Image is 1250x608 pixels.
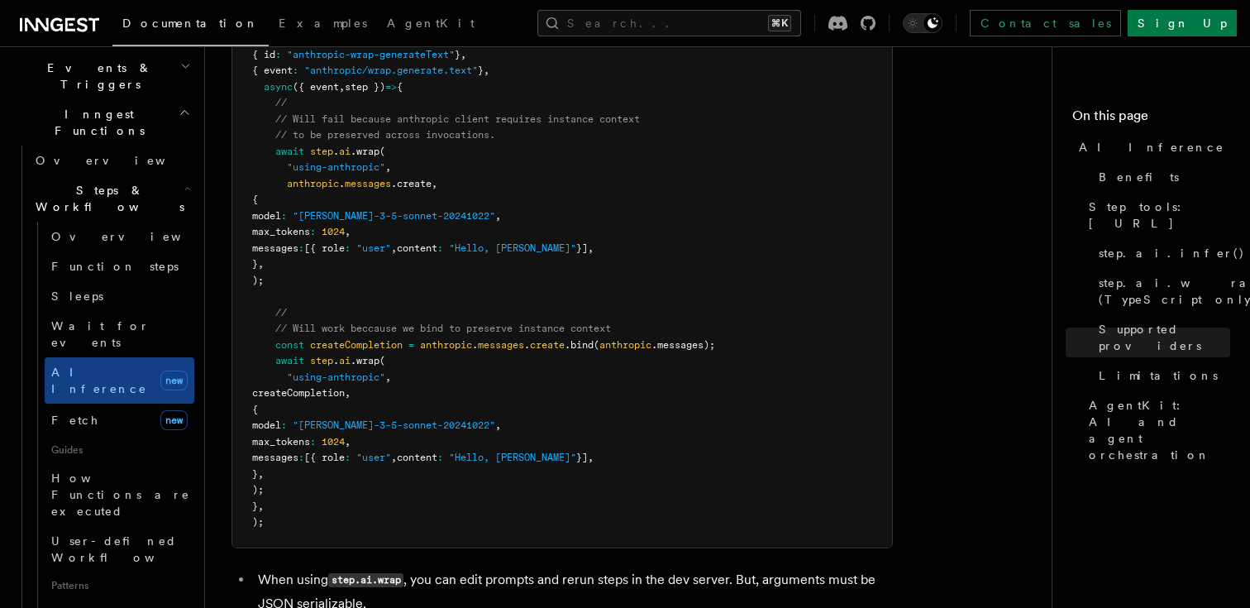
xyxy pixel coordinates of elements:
[385,81,397,93] span: =>
[160,371,188,390] span: new
[379,355,385,366] span: (
[345,436,351,448] span: ,
[310,436,316,448] span: :
[1079,139,1224,156] span: AI Inference
[298,452,304,463] span: :
[310,355,333,366] span: step
[252,242,298,254] span: messages
[29,175,194,222] button: Steps & Workflows
[437,452,443,463] span: :
[45,281,194,311] a: Sleeps
[45,251,194,281] a: Function steps
[252,436,310,448] span: max_tokens
[385,371,391,383] span: ,
[275,113,640,125] span: // Will fail because anthropic client requires instance context
[437,242,443,254] span: :
[1092,238,1230,268] a: step.ai.infer()
[252,387,345,399] span: createCompletion
[275,49,281,60] span: :
[565,339,594,351] span: .bind
[1072,106,1230,132] h4: On this page
[1082,390,1230,470] a: AgentKit: AI and agent orchestration
[252,49,275,60] span: { id
[408,339,414,351] span: =
[537,10,801,36] button: Search...⌘K
[36,154,206,167] span: Overview
[258,258,264,270] span: ,
[13,60,180,93] span: Events & Triggers
[1089,397,1230,463] span: AgentKit: AI and agent orchestration
[391,242,397,254] span: ,
[351,355,379,366] span: .wrap
[385,161,391,173] span: ,
[51,534,200,564] span: User-defined Workflows
[576,242,588,254] span: }]
[13,53,194,99] button: Events & Triggers
[1072,132,1230,162] a: AI Inference
[279,17,367,30] span: Examples
[1128,10,1237,36] a: Sign Up
[588,452,594,463] span: ,
[455,49,460,60] span: }
[322,226,345,237] span: 1024
[45,357,194,404] a: AI Inferencenew
[112,5,269,46] a: Documentation
[29,146,194,175] a: Overview
[51,319,150,349] span: Wait for events
[293,419,495,431] span: "[PERSON_NAME]-3-5-sonnet-20241022"
[1092,314,1230,361] a: Supported providers
[379,146,385,157] span: (
[588,242,594,254] span: ,
[13,99,194,146] button: Inngest Functions
[495,210,501,222] span: ,
[484,65,489,76] span: ,
[287,161,385,173] span: "using-anthropic"
[322,436,345,448] span: 1024
[252,500,258,512] span: }
[356,242,391,254] span: "user"
[45,404,194,437] a: Fetchnew
[45,437,194,463] span: Guides
[345,452,351,463] span: :
[1089,199,1230,232] span: Step tools: [URL]
[768,15,791,31] kbd: ⌘K
[275,129,495,141] span: // to be preserved across invocations.
[252,258,258,270] span: }
[478,339,524,351] span: messages
[275,97,287,108] span: //
[351,146,379,157] span: .wrap
[45,222,194,251] a: Overview
[1099,245,1245,261] span: step.ai.infer()
[391,452,397,463] span: ,
[432,178,437,189] span: ,
[293,65,298,76] span: :
[397,452,437,463] span: content
[51,260,179,273] span: Function steps
[293,210,495,222] span: "[PERSON_NAME]-3-5-sonnet-20241022"
[345,81,385,93] span: step })
[252,210,281,222] span: model
[281,210,287,222] span: :
[339,81,345,93] span: ,
[281,419,287,431] span: :
[339,178,345,189] span: .
[387,17,475,30] span: AgentKit
[45,572,194,599] span: Patterns
[252,468,258,480] span: }
[1099,367,1218,384] span: Limitations
[252,419,281,431] span: model
[304,65,478,76] span: "anthropic/wrap.generate.text"
[45,463,194,526] a: How Functions are executed
[269,5,377,45] a: Examples
[252,452,298,463] span: messages
[252,484,264,495] span: );
[287,371,385,383] span: "using-anthropic"
[51,230,222,243] span: Overview
[328,573,403,587] code: step.ai.wrap
[356,452,391,463] span: "user"
[495,419,501,431] span: ,
[460,49,466,60] span: ,
[333,355,339,366] span: .
[51,290,103,303] span: Sleeps
[45,311,194,357] a: Wait for events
